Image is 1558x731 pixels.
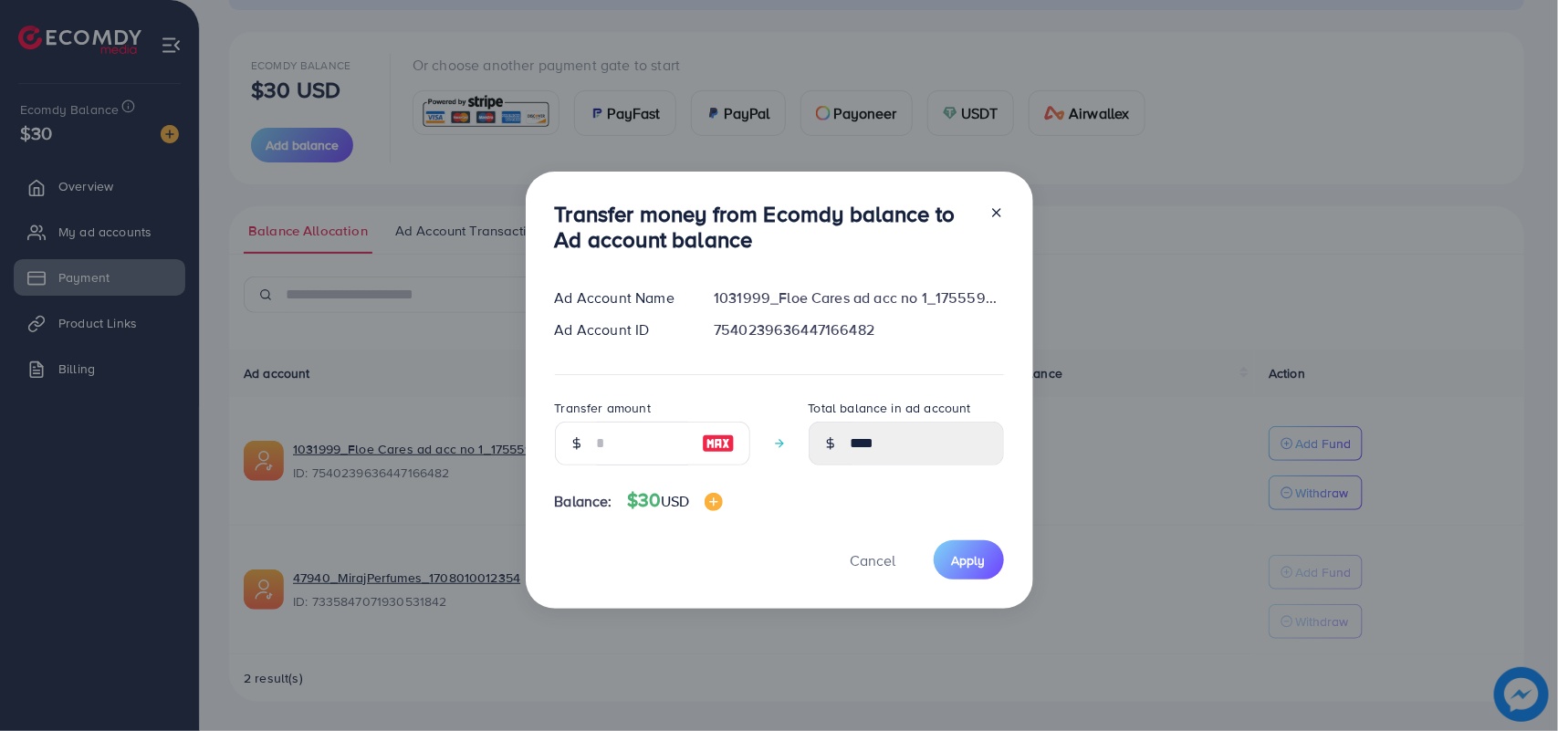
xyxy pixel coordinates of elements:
span: USD [661,491,689,511]
label: Transfer amount [555,399,651,417]
div: Ad Account Name [540,287,700,308]
label: Total balance in ad account [809,399,971,417]
h3: Transfer money from Ecomdy balance to Ad account balance [555,201,975,254]
h4: $30 [627,489,723,512]
button: Cancel [828,540,919,580]
img: image [702,433,735,454]
div: Ad Account ID [540,319,700,340]
div: 7540239636447166482 [699,319,1018,340]
div: 1031999_Floe Cares ad acc no 1_1755598915786 [699,287,1018,308]
span: Cancel [851,550,896,570]
button: Apply [934,540,1004,580]
span: Balance: [555,491,612,512]
span: Apply [952,551,986,569]
img: image [705,493,723,511]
